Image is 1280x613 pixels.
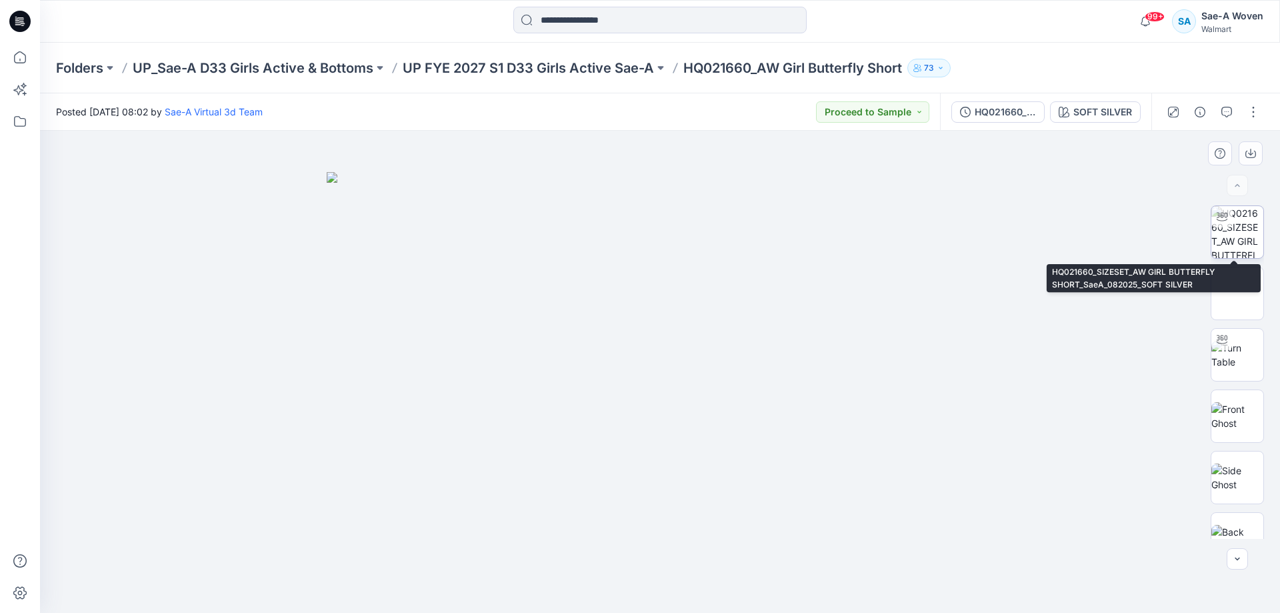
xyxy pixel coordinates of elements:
[683,59,902,77] p: HQ021660_AW Girl Butterfly Short
[951,101,1045,123] button: HQ021660_SIZESET
[1189,101,1211,123] button: Details
[1050,101,1141,123] button: SOFT SILVER
[1211,206,1263,258] img: HQ021660_SIZESET_AW GIRL BUTTERFLY SHORT_SaeA_082025_SOFT SILVER
[1211,464,1263,492] img: Side Ghost
[1172,9,1196,33] div: SA
[165,106,263,117] a: Sae-A Virtual 3d Team
[56,105,263,119] span: Posted [DATE] 08:02 by
[1211,402,1263,430] img: Front Ghost
[1201,8,1263,24] div: Sae-A Woven
[907,59,951,77] button: 73
[1211,341,1263,369] img: Turn Table
[133,59,373,77] a: UP_Sae-A D33 Girls Active & Bottoms
[1201,24,1263,34] div: Walmart
[1211,272,1263,314] img: Color Run 3/4 Ghost
[56,59,103,77] a: Folders
[924,61,934,75] p: 73
[975,105,1036,119] div: HQ021660_SIZESET
[403,59,654,77] a: UP FYE 2027 S1 D33 Girls Active Sae-A
[1211,525,1263,553] img: Back Ghost
[1073,105,1132,119] div: SOFT SILVER
[1145,11,1165,22] span: 99+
